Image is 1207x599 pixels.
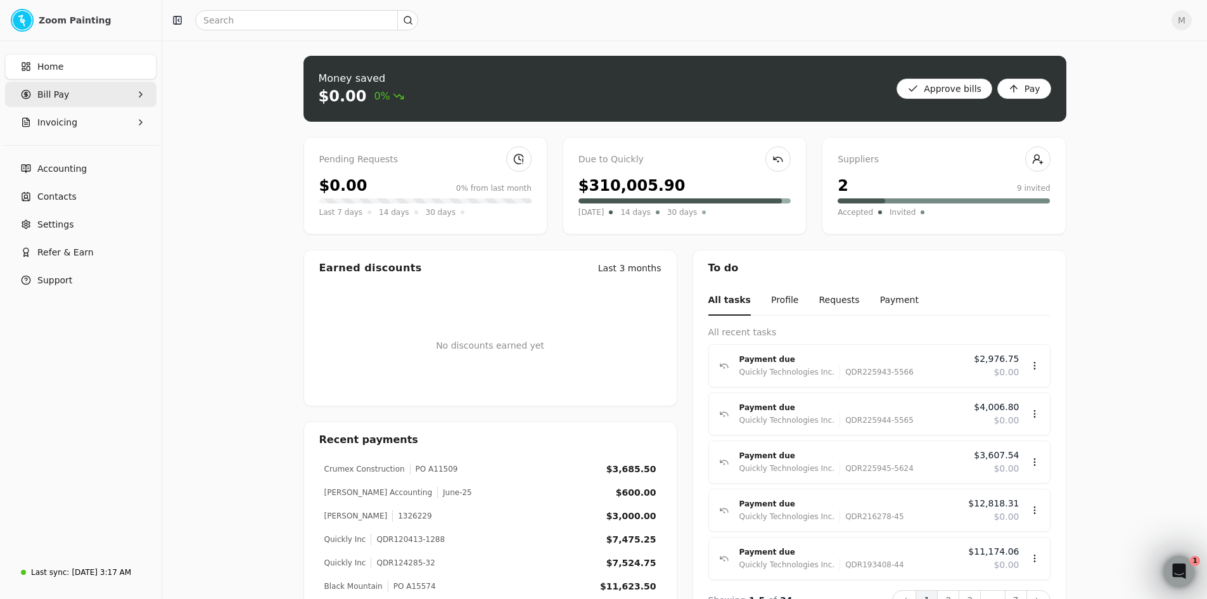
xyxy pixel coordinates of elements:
button: Bill Pay [5,82,156,107]
div: Quickly Technologies Inc. [739,510,835,523]
div: Quickly Technologies Inc. [739,366,835,378]
div: 2 [838,174,848,197]
img: 53dfaddc-4243-4885-9112-5521109ec7d1.png [11,9,34,32]
div: QDR193408-44 [840,558,904,571]
span: [DATE] [578,206,604,219]
a: Contacts [5,184,156,209]
div: Pending Requests [319,153,532,167]
div: Black Mountain [324,581,383,592]
a: Last sync:[DATE] 3:17 AM [5,561,156,584]
div: All recent tasks [708,326,1051,339]
span: $0.00 [993,414,1019,427]
div: Money saved [319,71,404,86]
button: Last 3 months [598,262,661,275]
div: QDR225944-5565 [840,414,914,427]
div: To do [693,250,1066,286]
button: Pay [997,79,1051,99]
div: Recent payments [304,422,677,458]
div: Suppliers [838,153,1050,167]
span: $0.00 [993,558,1019,572]
div: 9 invited [1017,183,1051,194]
div: $3,000.00 [606,510,656,523]
span: Invited [890,206,916,219]
div: Quickly Technologies Inc. [739,414,835,427]
div: PO A15574 [388,581,436,592]
div: Crumex Construction [324,463,405,475]
span: Bill Pay [37,88,69,101]
span: $4,006.80 [974,401,1019,414]
button: Approve bills [897,79,992,99]
div: June-25 [437,487,472,498]
div: Quickly Technologies Inc. [739,462,835,475]
div: $0.00 [319,86,367,106]
div: QDR225945-5624 [840,462,914,475]
div: $7,524.75 [606,557,656,570]
button: Payment [880,286,919,316]
div: $600.00 [616,486,656,499]
div: QDR225943-5566 [840,366,914,378]
a: Settings [5,212,156,237]
span: 30 days [667,206,697,219]
span: Support [37,274,72,287]
a: Home [5,54,156,79]
div: [PERSON_NAME] Accounting [324,487,433,498]
div: Payment due [739,449,964,462]
button: All tasks [708,286,751,316]
div: $310,005.90 [578,174,686,197]
div: [PERSON_NAME] [324,510,388,522]
div: Quickly Inc [324,557,366,569]
span: Accepted [838,206,873,219]
span: $3,607.54 [974,449,1019,462]
span: Last 7 days [319,206,363,219]
button: Profile [771,286,799,316]
span: $12,818.31 [968,497,1019,510]
div: 0% from last month [456,183,532,194]
span: Invoicing [37,116,77,129]
a: Accounting [5,156,156,181]
span: 1 [1190,556,1200,566]
iframe: Intercom live chat [1164,556,1194,586]
div: $3,685.50 [606,463,656,476]
span: $11,174.06 [968,545,1019,558]
span: 0% [374,89,404,104]
div: Zoom Painting [39,14,151,27]
span: 30 days [426,206,456,219]
span: $2,976.75 [974,352,1019,366]
div: Payment due [739,353,964,366]
div: Quickly Technologies Inc. [739,558,835,571]
span: $0.00 [993,462,1019,475]
div: 1326229 [392,510,431,522]
span: Refer & Earn [37,246,94,259]
div: Earned discounts [319,261,422,276]
span: 14 days [620,206,650,219]
input: Search [195,10,418,30]
span: $0.00 [993,366,1019,379]
button: Refer & Earn [5,240,156,265]
div: QDR120413-1288 [371,534,445,545]
span: Contacts [37,190,77,203]
div: $7,475.25 [606,533,656,546]
div: Quickly Inc [324,534,366,545]
div: [DATE] 3:17 AM [72,567,131,578]
div: $11,623.50 [600,580,656,593]
div: Payment due [739,546,959,558]
div: No discounts earned yet [436,319,544,373]
button: Requests [819,286,859,316]
button: Invoicing [5,110,156,135]
div: Payment due [739,401,964,414]
span: Settings [37,218,73,231]
div: PO A11509 [410,463,458,475]
div: Payment due [739,498,959,510]
span: Home [37,60,63,74]
div: Due to Quickly [578,153,791,167]
span: $0.00 [993,510,1019,524]
div: Last sync: [31,567,69,578]
div: QDR124285-32 [371,557,435,569]
button: M [1172,10,1192,30]
div: $0.00 [319,174,367,197]
span: Accounting [37,162,87,176]
div: QDR216278-45 [840,510,904,523]
button: Support [5,267,156,293]
span: 14 days [379,206,409,219]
